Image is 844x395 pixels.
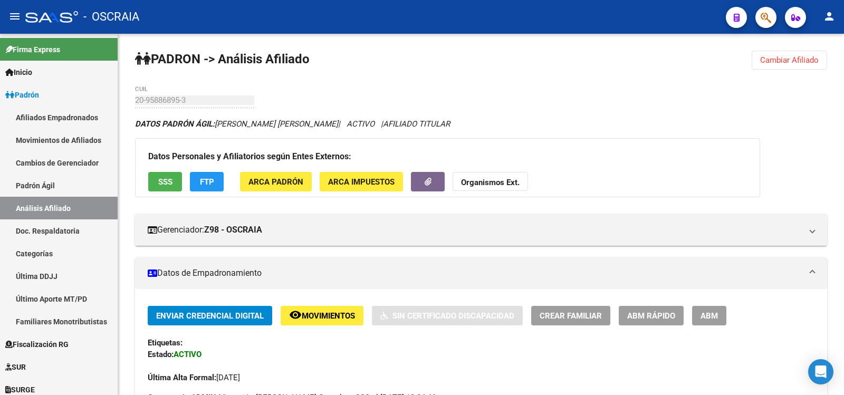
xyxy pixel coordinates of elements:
[531,306,610,325] button: Crear Familiar
[760,55,819,65] span: Cambiar Afiliado
[281,306,363,325] button: Movimientos
[5,44,60,55] span: Firma Express
[627,311,675,321] span: ABM Rápido
[148,267,802,279] mat-panel-title: Datos de Empadronamiento
[174,350,202,359] strong: ACTIVO
[289,309,302,321] mat-icon: remove_red_eye
[135,257,827,289] mat-expansion-panel-header: Datos de Empadronamiento
[135,119,450,129] i: | ACTIVO |
[148,172,182,191] button: SSS
[83,5,139,28] span: - OSCRAIA
[453,172,528,191] button: Organismos Ext.
[240,172,312,191] button: ARCA Padrón
[808,359,833,384] div: Open Intercom Messenger
[204,224,262,236] strong: Z98 - OSCRAIA
[135,52,310,66] strong: PADRON -> Análisis Afiliado
[372,306,523,325] button: Sin Certificado Discapacidad
[701,311,718,321] span: ABM
[619,306,684,325] button: ABM Rápido
[302,311,355,321] span: Movimientos
[328,177,395,187] span: ARCA Impuestos
[135,214,827,246] mat-expansion-panel-header: Gerenciador:Z98 - OSCRAIA
[148,373,216,382] strong: Última Alta Formal:
[148,350,174,359] strong: Estado:
[200,177,214,187] span: FTP
[148,224,802,236] mat-panel-title: Gerenciador:
[392,311,514,321] span: Sin Certificado Discapacidad
[148,149,747,164] h3: Datos Personales y Afiliatorios según Entes Externos:
[248,177,303,187] span: ARCA Padrón
[190,172,224,191] button: FTP
[692,306,726,325] button: ABM
[5,339,69,350] span: Fiscalización RG
[158,177,172,187] span: SSS
[383,119,450,129] span: AFILIADO TITULAR
[5,66,32,78] span: Inicio
[823,10,836,23] mat-icon: person
[135,119,215,129] strong: DATOS PADRÓN ÁGIL:
[156,311,264,321] span: Enviar Credencial Digital
[540,311,602,321] span: Crear Familiar
[752,51,827,70] button: Cambiar Afiliado
[320,172,403,191] button: ARCA Impuestos
[5,361,26,373] span: SUR
[148,373,240,382] span: [DATE]
[148,338,183,348] strong: Etiquetas:
[5,89,39,101] span: Padrón
[135,119,338,129] span: [PERSON_NAME] [PERSON_NAME]
[461,178,520,187] strong: Organismos Ext.
[8,10,21,23] mat-icon: menu
[148,306,272,325] button: Enviar Credencial Digital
